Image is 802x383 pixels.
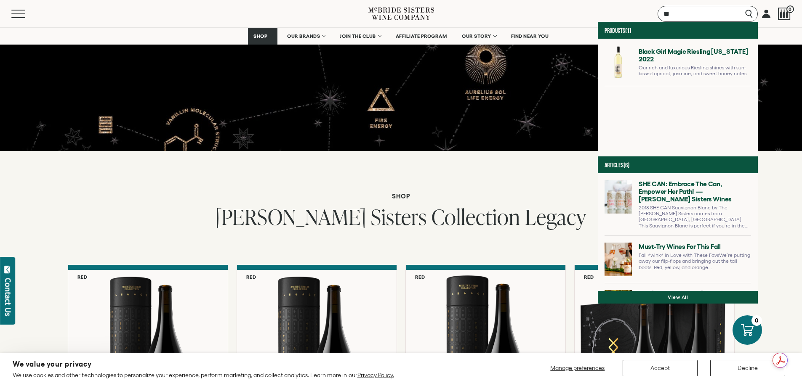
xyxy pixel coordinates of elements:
[432,202,520,231] span: Collection
[13,361,394,368] h2: We value your privacy
[415,274,425,280] h6: Red
[334,28,386,45] a: JOIN THE CLUB
[623,161,629,169] span: (6)
[340,33,376,39] span: JOIN THE CLUB
[605,45,751,86] a: Go to Black Girl Magic Riesling California 2022 page
[371,202,427,231] span: Sisters
[357,372,394,378] a: Privacy Policy.
[710,360,785,376] button: Decline
[216,202,366,231] span: [PERSON_NAME]
[287,33,320,39] span: OUR BRANDS
[605,180,751,236] a: Go to SHE CAN: Embrace the can, empower her path! — McBride Sisters Wines page
[605,161,751,170] h4: Articles
[253,33,268,39] span: SHOP
[462,33,491,39] span: OUR STORY
[11,10,42,18] button: Mobile Menu Trigger
[506,28,554,45] a: FIND NEAR YOU
[248,28,277,45] a: SHOP
[545,360,610,376] button: Manage preferences
[625,27,631,35] span: (1)
[282,28,330,45] a: OUR BRANDS
[584,274,594,280] h6: Red
[13,371,394,379] p: We use cookies and other technologies to personalize your experience, perform marketing, and coll...
[511,33,549,39] span: FIND NEAR YOU
[390,28,453,45] a: AFFILIATE PROGRAM
[605,27,751,35] h4: Products
[77,274,88,280] h6: Red
[456,28,501,45] a: OUR STORY
[668,294,688,300] a: View all
[786,5,794,13] span: 0
[525,202,586,231] span: Legacy
[396,33,447,39] span: AFFILIATE PROGRAM
[4,278,12,316] div: Contact Us
[623,360,698,376] button: Accept
[550,365,605,371] span: Manage preferences
[751,315,762,326] div: 0
[605,290,751,354] a: Go to The McBride Sisters:
[246,274,256,280] h6: Red
[605,243,751,283] a: Go to Must-Try Wines for this Fall page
